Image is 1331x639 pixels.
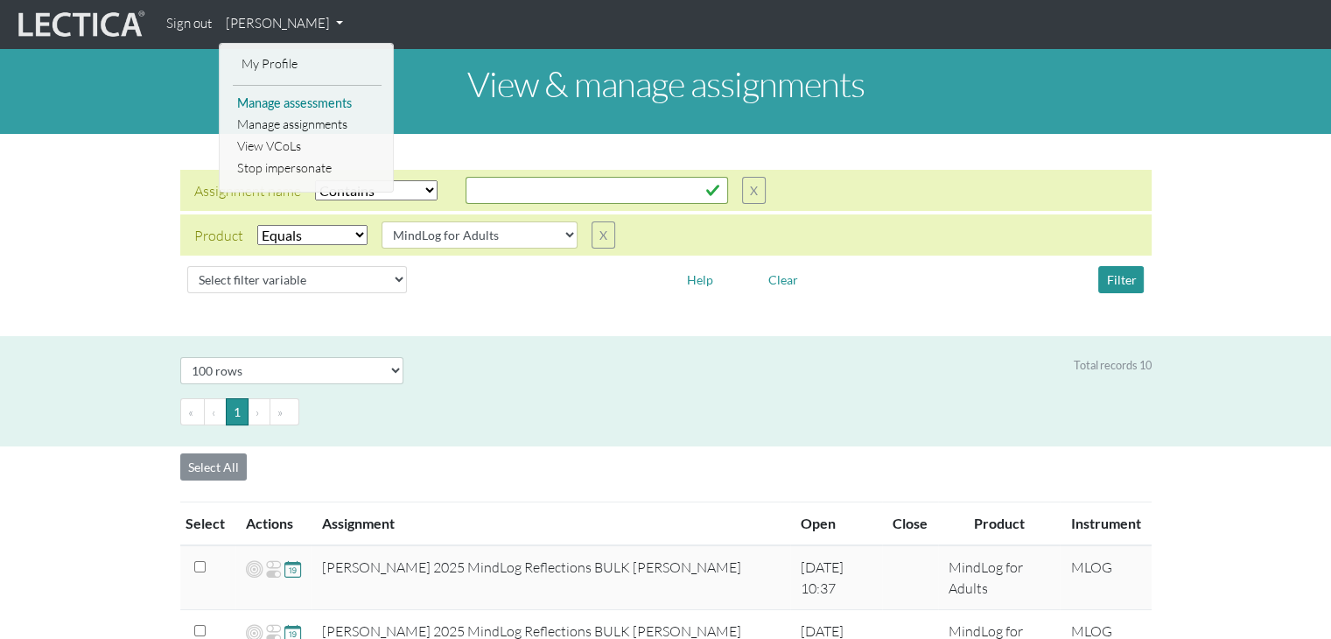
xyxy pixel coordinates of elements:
[882,502,938,546] th: Close
[790,502,882,546] th: Open
[760,266,806,293] button: Clear
[1060,545,1151,610] td: MLOG
[237,53,377,75] a: My Profile
[180,453,247,481] button: Select All
[938,502,1060,546] th: Product
[312,545,790,610] td: [PERSON_NAME] 2025 MindLog Reflections BULK [PERSON_NAME]
[679,266,721,293] button: Help
[592,221,615,249] button: X
[194,180,301,201] div: Assignment name
[265,558,282,579] span: Re-open Assignment
[312,502,790,546] th: Assignment
[790,545,882,610] td: [DATE] 10:37
[233,114,382,136] a: Manage assignments
[14,8,145,41] img: lecticalive
[284,558,301,579] span: Update close date
[1074,357,1152,374] div: Total records 10
[233,158,382,179] a: Stop impersonate
[233,136,382,158] a: View VCoLs
[219,7,350,41] a: [PERSON_NAME]
[235,502,312,546] th: Actions
[1098,266,1144,293] button: Filter
[233,93,382,115] a: Manage assessments
[742,177,766,204] button: X
[246,558,263,579] span: Add VCoLs
[1060,502,1151,546] th: Instrument
[180,398,1152,425] ul: Pagination
[194,225,243,246] div: Product
[226,398,249,425] button: Go to page 1
[679,270,721,286] a: Help
[938,545,1060,610] td: MindLog for Adults
[180,502,235,546] th: Select
[159,7,219,41] a: Sign out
